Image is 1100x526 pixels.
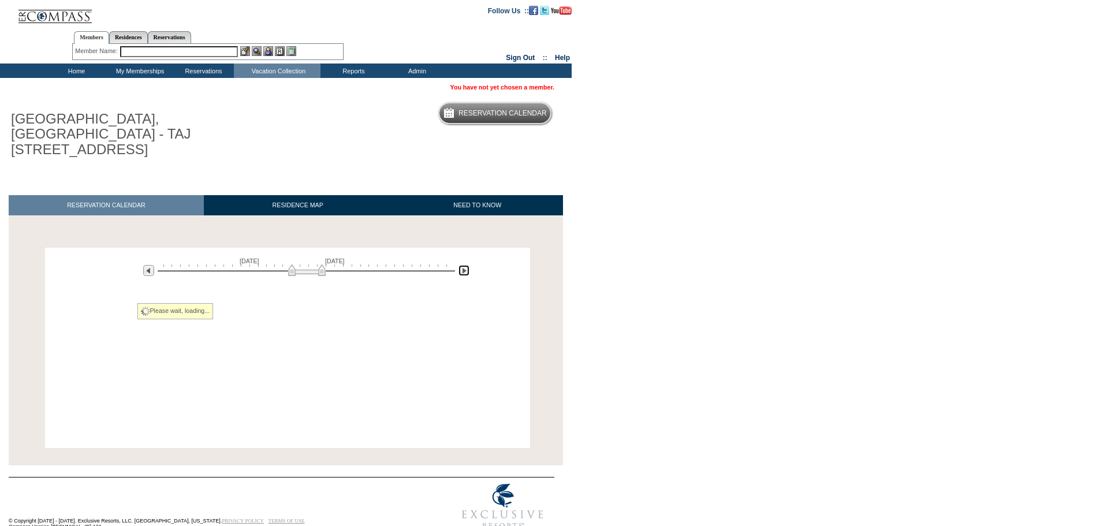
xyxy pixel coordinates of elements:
td: Reservations [170,64,234,78]
h1: [GEOGRAPHIC_DATA], [GEOGRAPHIC_DATA] - TAJ [STREET_ADDRESS] [9,109,267,159]
img: Impersonate [263,46,273,56]
img: Reservations [275,46,285,56]
td: My Memberships [107,64,170,78]
img: Become our fan on Facebook [529,6,538,15]
a: RESIDENCE MAP [204,195,392,215]
span: :: [543,54,547,62]
a: Members [74,31,109,44]
td: Vacation Collection [234,64,320,78]
img: Follow us on Twitter [540,6,549,15]
h5: Reservation Calendar [458,110,547,117]
img: b_edit.gif [240,46,250,56]
a: Subscribe to our YouTube Channel [551,6,572,13]
span: [DATE] [325,258,345,264]
img: Subscribe to our YouTube Channel [551,6,572,15]
a: Sign Out [506,54,535,62]
td: Home [43,64,107,78]
span: [DATE] [240,258,259,264]
a: Reservations [148,31,191,43]
td: Follow Us :: [488,6,529,15]
td: Reports [320,64,384,78]
div: Member Name: [75,46,120,56]
a: Help [555,54,570,62]
a: NEED TO KNOW [391,195,563,215]
img: spinner2.gif [141,307,150,316]
a: PRIVACY POLICY [222,518,264,524]
span: You have not yet chosen a member. [450,84,554,91]
td: Admin [384,64,448,78]
img: b_calculator.gif [286,46,296,56]
a: TERMS OF USE [269,518,305,524]
a: Become our fan on Facebook [529,6,538,13]
a: RESERVATION CALENDAR [9,195,204,215]
img: Previous [143,265,154,276]
img: Next [458,265,469,276]
a: Follow us on Twitter [540,6,549,13]
img: View [252,46,262,56]
div: Please wait, loading... [137,303,214,319]
a: Residences [109,31,148,43]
